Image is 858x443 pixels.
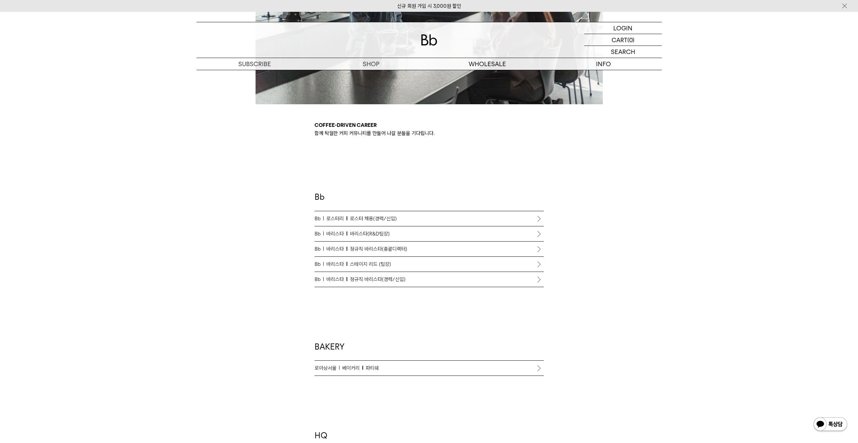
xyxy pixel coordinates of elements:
[315,226,544,241] a: Bb바리스타바리스타(R&D팀장)
[421,34,437,46] img: 로고
[315,215,324,223] span: Bb
[326,230,347,238] span: 바리스타
[611,46,635,58] p: SEARCH
[315,242,544,256] a: Bb바리스타정규직 바리스타(총괄디렉터)
[315,364,340,372] span: 로아상서울
[397,3,461,9] a: 신규 회원 가입 시 3,000원 할인
[326,215,347,223] span: 로스터리
[313,58,429,70] a: SHOP
[584,22,662,34] a: LOGIN
[197,58,313,70] a: SUBSCRIBE
[315,361,544,376] a: 로아상서울베이커리파티쉐
[315,211,544,226] a: Bb로스터리로스터 채용(경력/신입)
[350,275,406,283] span: 정규직 바리스타(경력/신입)
[813,417,848,433] img: 카카오톡 채널 1:1 채팅 버튼
[315,245,324,253] span: Bb
[315,341,544,361] h2: BAKERY
[350,230,390,238] span: 바리스타(R&D팀장)
[612,34,627,46] p: CART
[315,191,544,211] h2: Bb
[315,275,324,283] span: Bb
[613,22,632,34] p: LOGIN
[350,215,397,223] span: 로스터 채용(경력/신입)
[545,58,662,70] p: INFO
[315,121,544,129] p: Coffee-driven career
[326,260,347,268] span: 바리스타
[326,275,347,283] span: 바리스타
[315,260,324,268] span: Bb
[350,245,407,253] span: 정규직 바리스타(총괄디렉터)
[429,58,545,70] p: WHOLESALE
[584,34,662,46] a: CART (0)
[342,364,363,372] span: 베이커리
[366,364,379,372] span: 파티쉐
[350,260,391,268] span: 스테이지 리드 (팀장)
[315,230,324,238] span: Bb
[326,245,347,253] span: 바리스타
[315,257,544,272] a: Bb바리스타스테이지 리드 (팀장)
[627,34,634,46] p: (0)
[315,272,544,287] a: Bb바리스타정규직 바리스타(경력/신입)
[315,121,544,137] div: 함께 탁월한 커피 커뮤니티를 만들어 나갈 분들을 기다립니다.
